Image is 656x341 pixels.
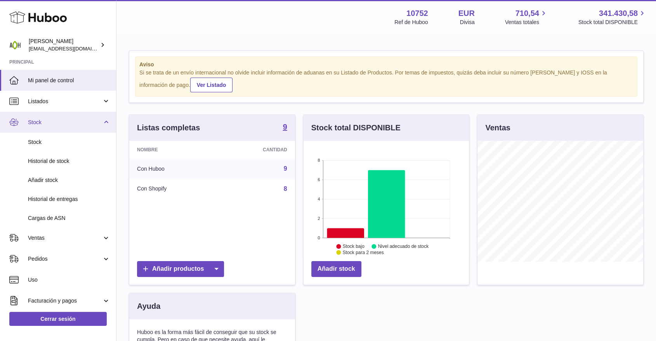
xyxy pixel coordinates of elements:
[284,165,287,172] a: 9
[318,177,320,182] text: 6
[139,61,633,68] strong: Aviso
[318,158,320,163] text: 8
[406,8,428,19] strong: 10752
[9,39,21,51] img: info@adaptohealue.com
[28,255,102,263] span: Pedidos
[311,123,401,133] h3: Stock total DISPONIBLE
[28,297,102,305] span: Facturación y pagos
[485,123,510,133] h3: Ventas
[28,158,110,165] span: Historial de stock
[137,261,224,277] a: Añadir productos
[28,98,102,105] span: Listados
[28,177,110,184] span: Añadir stock
[578,8,647,26] a: 341.430,58 Stock total DISPONIBLE
[460,19,475,26] div: Divisa
[284,185,287,192] a: 8
[28,276,110,284] span: Uso
[29,38,99,52] div: [PERSON_NAME]
[28,196,110,203] span: Historial de entregas
[343,250,384,255] text: Stock para 2 meses
[129,141,217,159] th: Nombre
[515,8,539,19] span: 710,54
[139,69,633,92] div: Si se trata de un envío internacional no olvide incluir información de aduanas en su Listado de P...
[394,19,428,26] div: Ref de Huboo
[599,8,638,19] span: 341.430,58
[283,123,287,131] strong: 9
[318,197,320,201] text: 4
[458,8,475,19] strong: EUR
[28,77,110,84] span: Mi panel de control
[137,123,200,133] h3: Listas completas
[318,216,320,221] text: 2
[190,78,233,92] a: Ver Listado
[28,215,110,222] span: Cargas de ASN
[378,244,429,249] text: Nivel adecuado de stock
[343,244,364,249] text: Stock bajo
[505,8,548,26] a: 710,54 Ventas totales
[29,45,114,52] span: [EMAIL_ADDRESS][DOMAIN_NAME]
[137,301,160,312] h3: Ayuda
[318,235,320,240] text: 0
[9,312,107,326] a: Cerrar sesión
[283,123,287,132] a: 9
[217,141,295,159] th: Cantidad
[28,138,110,146] span: Stock
[505,19,548,26] span: Ventas totales
[129,159,217,179] td: Con Huboo
[311,261,361,277] a: Añadir stock
[28,119,102,126] span: Stock
[28,234,102,242] span: Ventas
[578,19,647,26] span: Stock total DISPONIBLE
[129,179,217,199] td: Con Shopify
